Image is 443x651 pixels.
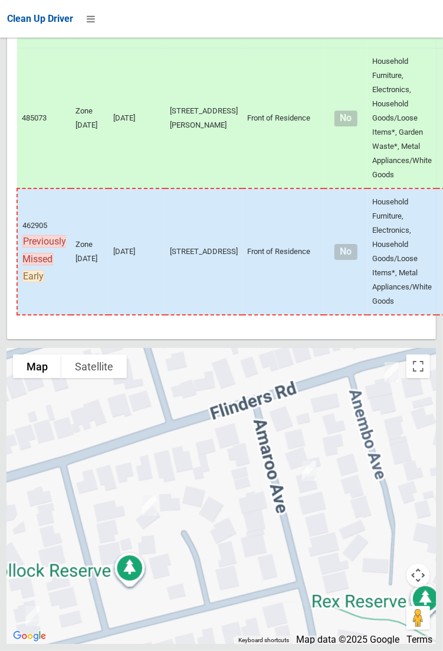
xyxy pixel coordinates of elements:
[367,48,437,189] td: Household Furniture, Electronics, Household Goods/Loose Items*, Garden Waste*, Metal Appliances/W...
[22,270,44,282] span: Early
[61,354,127,378] button: Show satellite imagery
[406,606,430,630] button: Drag Pegman onto the map to open Street View
[22,235,66,265] span: Previously Missed
[406,634,432,645] a: Terms (opens in new tab)
[242,188,324,315] td: Front of Residence
[13,354,61,378] button: Show street map
[329,247,363,257] h4: Normal sized
[334,110,357,126] span: No
[71,188,109,315] td: Zone [DATE]
[367,188,437,315] td: Household Furniture, Electronics, Household Goods/Loose Items*, Metal Appliances/White Goods
[10,629,49,644] img: Google
[7,13,73,24] span: Clean Up Driver
[297,456,321,486] div: 125 Amaroo Avenue, GEORGES HALL NSW 2198<br>Status : AssignedToRoute<br><a href="/driver/booking/...
[242,48,324,189] td: Front of Residence
[137,491,161,520] div: 4 Barlow Place, GEORGES HALL NSW 2198<br>Status : AssignedToRoute<br><a href="/driver/booking/485...
[406,354,430,378] button: Toggle fullscreen view
[406,564,430,587] button: Map camera controls
[296,634,399,645] span: Map data ©2025 Google
[165,48,242,189] td: [STREET_ADDRESS][PERSON_NAME]
[238,636,289,645] button: Keyboard shortcuts
[10,629,49,644] a: Click to see this area on Google Maps
[17,48,71,189] td: 485073
[334,244,357,260] span: No
[165,188,242,315] td: [STREET_ADDRESS]
[329,113,363,123] h4: Normal sized
[109,48,165,189] td: [DATE]
[380,357,403,387] div: 13 Flinders Road, GEORGES HALL NSW 2198<br>Status : AssignedToRoute<br><a href="/driver/booking/4...
[71,48,109,189] td: Zone [DATE]
[21,601,44,631] div: 61 Universal Avenue, GEORGES HALL NSW 2198<br>Status : AssignedToRoute<br><a href="/driver/bookin...
[109,188,165,315] td: [DATE]
[7,10,73,28] a: Clean Up Driver
[17,188,71,315] td: 462905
